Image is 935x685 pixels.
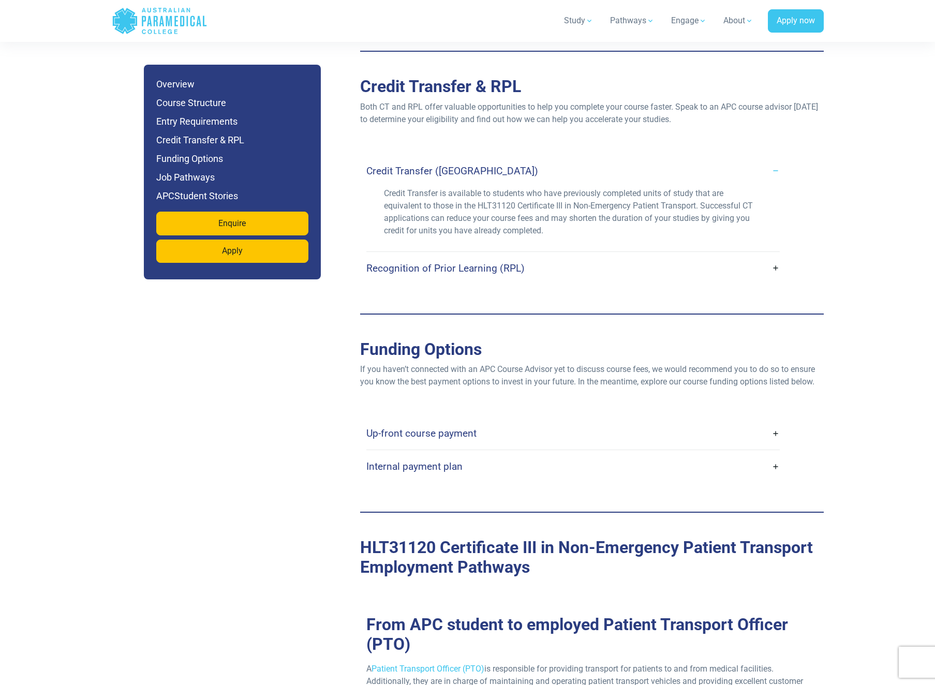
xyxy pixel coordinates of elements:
h4: Credit Transfer ([GEOGRAPHIC_DATA]) [366,165,538,177]
a: Pathways [604,6,661,35]
a: Apply now [768,9,824,33]
h2: Credit Transfer & RPL [360,77,824,96]
p: Credit Transfer is available to students who have previously completed units of study that are eq... [384,187,762,237]
a: Credit Transfer ([GEOGRAPHIC_DATA]) [366,159,780,183]
h2: Job Pathways [360,538,824,577]
a: Internal payment plan [366,454,780,479]
a: Study [558,6,600,35]
h4: Up-front course payment [366,427,477,439]
h4: Recognition of Prior Learning (RPL) [366,262,525,274]
h2: Funding Options [360,339,824,359]
a: Up-front course payment [366,421,780,445]
a: About [717,6,760,35]
h2: From APC student to employed Patient Transport Officer (PTO) [360,615,824,654]
p: If you haven’t connected with an APC Course Advisor yet to discuss course fees, we would recommen... [360,363,824,388]
h4: Internal payment plan [366,460,463,472]
a: Recognition of Prior Learning (RPL) [366,256,780,280]
a: Engage [665,6,713,35]
a: Patient Transport Officer (PTO) [372,664,484,674]
a: Australian Paramedical College [112,4,207,38]
p: Both CT and RPL offer valuable opportunities to help you complete your course faster. Speak to an... [360,101,824,126]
